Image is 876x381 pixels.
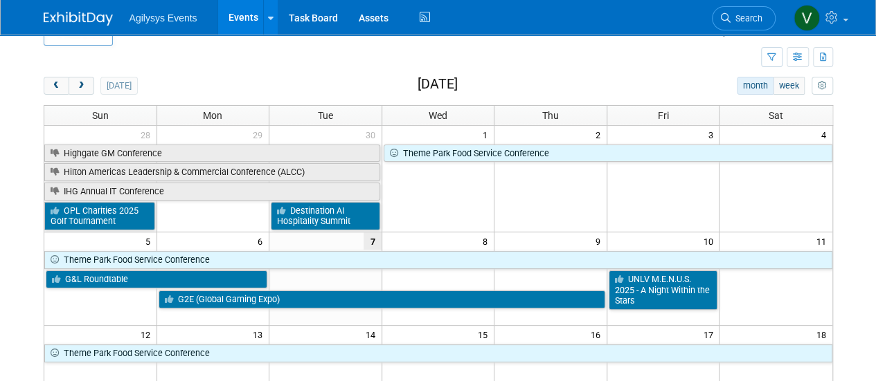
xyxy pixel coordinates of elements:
[481,126,494,143] span: 1
[144,232,157,250] span: 5
[251,126,269,143] span: 29
[737,77,774,95] button: month
[589,326,607,343] span: 16
[706,126,719,143] span: 3
[384,145,832,162] a: Theme Park Food Service Conference
[818,82,827,91] i: Personalize Calendar
[203,110,222,121] span: Mon
[815,232,832,250] span: 11
[429,110,447,121] span: Wed
[364,232,382,250] span: 7
[476,326,494,343] span: 15
[658,110,669,121] span: Fri
[594,232,607,250] span: 9
[773,77,805,95] button: week
[44,163,380,181] a: Hilton Americas Leadership & Commercial Conference (ALCC)
[139,326,157,343] span: 12
[815,326,832,343] span: 18
[44,251,832,269] a: Theme Park Food Service Conference
[417,77,457,92] h2: [DATE]
[364,126,382,143] span: 30
[69,77,94,95] button: next
[44,12,113,26] img: ExhibitDay
[44,344,832,362] a: Theme Park Food Service Conference
[256,232,269,250] span: 6
[46,270,268,288] a: G&L Roundtable
[100,77,137,95] button: [DATE]
[701,326,719,343] span: 17
[139,126,157,143] span: 28
[794,5,820,31] img: Vaitiare Munoz
[594,126,607,143] span: 2
[820,126,832,143] span: 4
[701,232,719,250] span: 10
[712,6,776,30] a: Search
[251,326,269,343] span: 13
[44,202,155,230] a: OPL Charities 2025 Golf Tournament
[769,110,783,121] span: Sat
[318,110,333,121] span: Tue
[129,12,197,24] span: Agilysys Events
[92,110,109,121] span: Sun
[271,202,380,230] a: Destination AI Hospitality Summit
[44,77,69,95] button: prev
[731,13,762,24] span: Search
[44,183,380,201] a: IHG Annual IT Conference
[364,326,382,343] span: 14
[44,145,380,162] a: Highgate GM Conference
[542,110,559,121] span: Thu
[159,290,605,308] a: G2E (Global Gaming Expo)
[481,232,494,250] span: 8
[812,77,832,95] button: myCustomButton
[609,270,718,310] a: UNLV M.E.N.U.S. 2025 - A Night Within the Stars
